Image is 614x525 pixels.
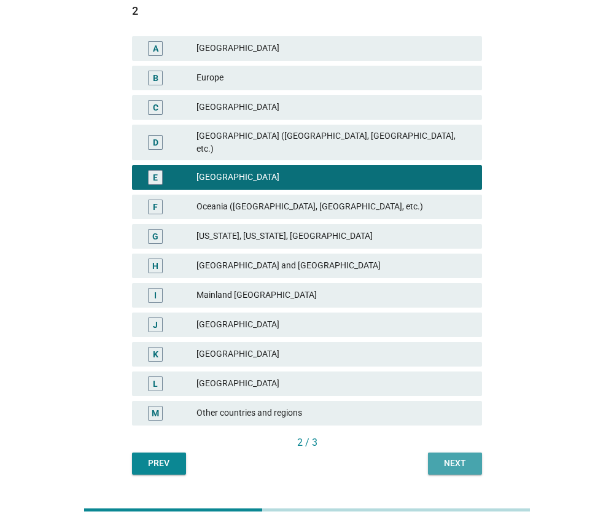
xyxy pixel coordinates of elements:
[153,42,158,55] div: A
[153,318,158,331] div: J
[196,347,472,362] div: [GEOGRAPHIC_DATA]
[196,406,472,421] div: Other countries and regions
[153,200,158,213] div: F
[428,453,482,475] button: Next
[196,100,472,115] div: [GEOGRAPHIC_DATA]
[196,41,472,56] div: [GEOGRAPHIC_DATA]
[438,457,472,470] div: Next
[196,376,472,391] div: [GEOGRAPHIC_DATA]
[132,435,483,450] div: 2 / 3
[153,136,158,149] div: D
[142,457,176,470] div: Prev
[196,229,472,244] div: [US_STATE], [US_STATE], [GEOGRAPHIC_DATA]
[196,288,472,303] div: Mainland [GEOGRAPHIC_DATA]
[196,200,472,214] div: Oceania ([GEOGRAPHIC_DATA], [GEOGRAPHIC_DATA], etc.)
[152,259,158,272] div: H
[153,348,158,360] div: K
[196,170,472,185] div: [GEOGRAPHIC_DATA]
[154,289,157,301] div: I
[153,101,158,114] div: C
[153,71,158,84] div: B
[196,130,472,155] div: [GEOGRAPHIC_DATA] ([GEOGRAPHIC_DATA], [GEOGRAPHIC_DATA], etc.)
[196,317,472,332] div: [GEOGRAPHIC_DATA]
[153,171,158,184] div: E
[132,2,483,19] div: 2
[153,377,158,390] div: L
[132,453,186,475] button: Prev
[152,230,158,243] div: G
[152,406,159,419] div: M
[196,259,472,273] div: [GEOGRAPHIC_DATA] and [GEOGRAPHIC_DATA]
[196,71,472,85] div: Europe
